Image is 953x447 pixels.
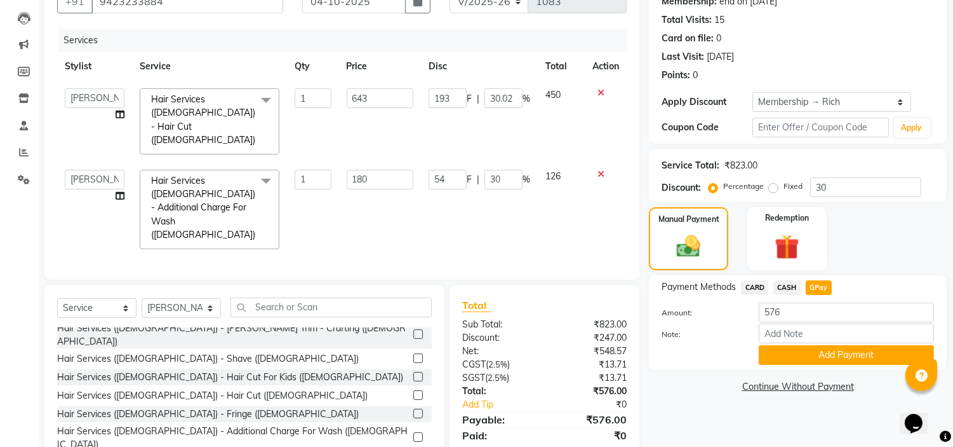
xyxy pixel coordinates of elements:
[255,229,261,240] a: x
[545,170,561,182] span: 126
[488,359,507,369] span: 2.5%
[453,428,545,443] div: Paid:
[545,358,637,371] div: ₹13.71
[652,307,749,319] label: Amount:
[57,52,132,81] th: Stylist
[545,89,561,100] span: 450
[453,331,545,345] div: Discount:
[662,50,704,64] div: Last Visit:
[523,173,530,186] span: %
[560,398,637,411] div: ₹0
[488,373,507,383] span: 2.5%
[724,159,757,172] div: ₹823.00
[662,69,690,82] div: Points:
[453,385,545,398] div: Total:
[783,181,803,192] label: Fixed
[545,412,637,427] div: ₹576.00
[339,52,421,81] th: Price
[716,32,721,45] div: 0
[58,29,636,52] div: Services
[453,371,545,385] div: ( )
[477,92,479,106] span: |
[57,371,403,384] div: Hair Services ([DEMOGRAPHIC_DATA]) - Hair Cut For Kids ([DEMOGRAPHIC_DATA])
[652,329,749,340] label: Note:
[545,318,637,331] div: ₹823.00
[806,280,832,295] span: GPay
[759,303,934,322] input: Amount
[462,359,486,370] span: CGST
[545,385,637,398] div: ₹576.00
[662,13,712,27] div: Total Visits:
[453,345,545,358] div: Net:
[462,299,491,312] span: Total
[545,371,637,385] div: ₹13.71
[151,93,255,146] span: Hair Services ([DEMOGRAPHIC_DATA]) - Hair Cut ([DEMOGRAPHIC_DATA])
[585,52,627,81] th: Action
[545,331,637,345] div: ₹247.00
[57,352,359,366] div: Hair Services ([DEMOGRAPHIC_DATA]) - Shave ([DEMOGRAPHIC_DATA])
[57,322,408,348] div: Hair Services ([DEMOGRAPHIC_DATA]) - [PERSON_NAME] Trim - Crafting ([DEMOGRAPHIC_DATA])
[538,52,585,81] th: Total
[662,95,752,109] div: Apply Discount
[453,318,545,331] div: Sub Total:
[765,212,809,224] label: Redemption
[255,134,261,146] a: x
[741,280,768,295] span: CARD
[669,233,707,260] img: _cash.svg
[662,121,752,134] div: Coupon Code
[693,69,698,82] div: 0
[453,412,545,427] div: Payable:
[230,298,432,317] input: Search or Scan
[421,52,538,81] th: Disc
[662,32,714,45] div: Card on file:
[467,173,472,186] span: F
[894,118,930,137] button: Apply
[453,358,545,371] div: ( )
[132,52,287,81] th: Service
[759,324,934,343] input: Add Note
[752,118,888,137] input: Enter Offer / Coupon Code
[287,52,338,81] th: Qty
[900,396,940,434] iframe: chat widget
[773,280,801,295] span: CASH
[545,345,637,358] div: ₹548.57
[523,92,530,106] span: %
[545,428,637,443] div: ₹0
[57,408,359,421] div: Hair Services ([DEMOGRAPHIC_DATA]) - Fringe ([DEMOGRAPHIC_DATA])
[477,173,479,186] span: |
[662,159,719,172] div: Service Total:
[57,389,368,402] div: Hair Services ([DEMOGRAPHIC_DATA]) - Hair Cut ([DEMOGRAPHIC_DATA])
[767,231,807,263] img: _gift.svg
[714,13,724,27] div: 15
[707,50,734,64] div: [DATE]
[453,398,560,411] a: Add Tip
[662,280,736,294] span: Payment Methods
[151,175,255,241] span: Hair Services ([DEMOGRAPHIC_DATA]) - Additional Charge For Wash ([DEMOGRAPHIC_DATA])
[462,372,485,383] span: SGST
[662,181,701,195] div: Discount:
[658,214,719,225] label: Manual Payment
[467,92,472,106] span: F
[723,181,764,192] label: Percentage
[651,380,944,394] a: Continue Without Payment
[759,345,934,365] button: Add Payment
